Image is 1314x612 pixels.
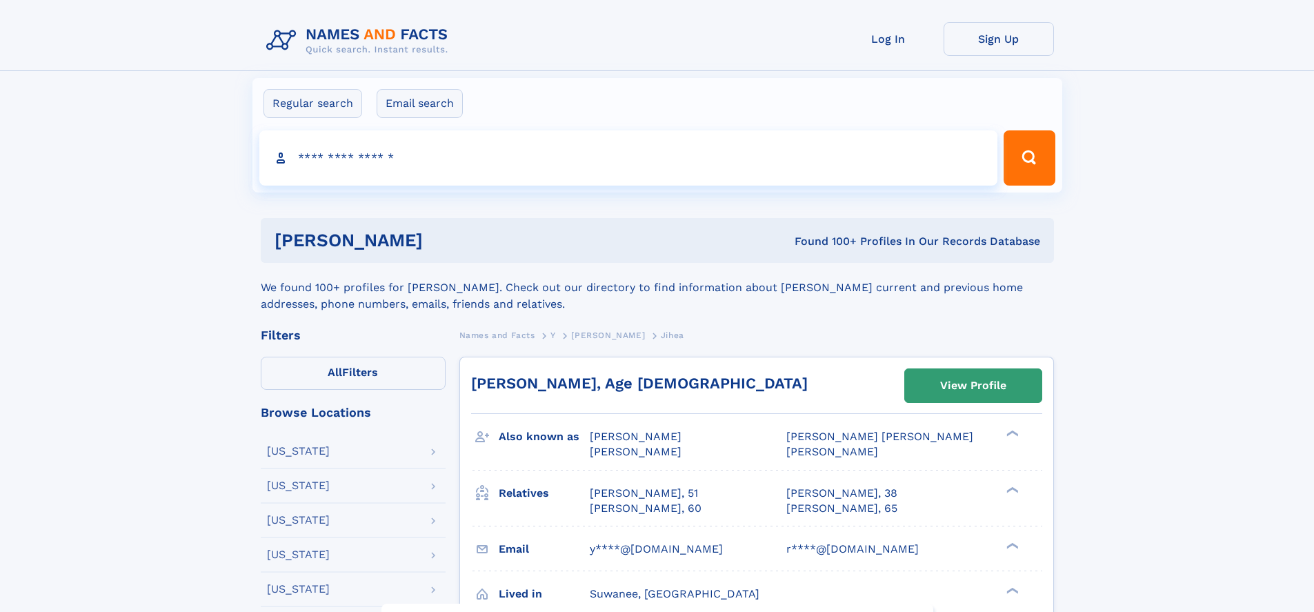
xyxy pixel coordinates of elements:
div: Browse Locations [261,406,446,419]
div: ❯ [1003,541,1019,550]
div: Filters [261,329,446,342]
span: [PERSON_NAME] [571,330,645,340]
span: [PERSON_NAME] [PERSON_NAME] [786,430,973,443]
div: ❯ [1003,586,1019,595]
div: We found 100+ profiles for [PERSON_NAME]. Check out our directory to find information about [PERS... [261,263,1054,313]
h1: [PERSON_NAME] [275,232,609,249]
div: ❯ [1003,485,1019,494]
button: Search Button [1004,130,1055,186]
div: ❯ [1003,429,1019,438]
label: Regular search [263,89,362,118]
div: [US_STATE] [267,549,330,560]
span: Y [550,330,556,340]
h3: Lived in [499,582,590,606]
a: [PERSON_NAME], 38 [786,486,897,501]
div: [US_STATE] [267,480,330,491]
label: Email search [377,89,463,118]
h3: Relatives [499,482,590,505]
span: [PERSON_NAME] [590,430,681,443]
span: [PERSON_NAME] [786,445,878,458]
a: View Profile [905,369,1042,402]
h3: Also known as [499,425,590,448]
span: [PERSON_NAME] [590,445,681,458]
a: [PERSON_NAME], 65 [786,501,897,516]
a: [PERSON_NAME], 60 [590,501,701,516]
img: Logo Names and Facts [261,22,459,59]
h3: Email [499,537,590,561]
div: Found 100+ Profiles In Our Records Database [608,234,1040,249]
div: [US_STATE] [267,515,330,526]
input: search input [259,130,998,186]
a: [PERSON_NAME] [571,326,645,344]
span: All [328,366,342,379]
a: Names and Facts [459,326,535,344]
a: [PERSON_NAME], 51 [590,486,698,501]
a: Y [550,326,556,344]
a: Log In [833,22,944,56]
a: [PERSON_NAME], Age [DEMOGRAPHIC_DATA] [471,375,808,392]
span: Jihea [661,330,684,340]
div: [US_STATE] [267,584,330,595]
a: Sign Up [944,22,1054,56]
span: Suwanee, [GEOGRAPHIC_DATA] [590,587,759,600]
div: [US_STATE] [267,446,330,457]
div: View Profile [940,370,1006,402]
label: Filters [261,357,446,390]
